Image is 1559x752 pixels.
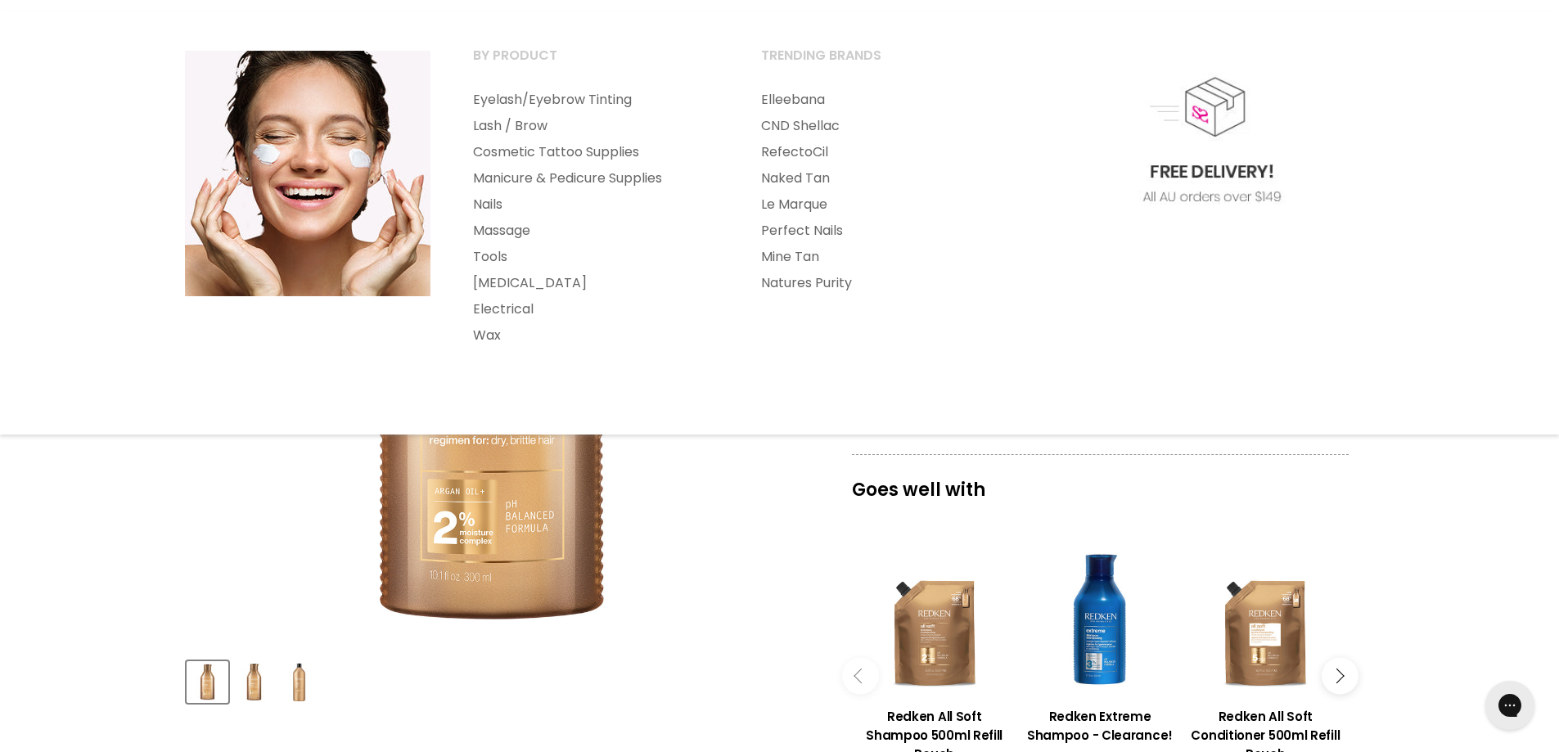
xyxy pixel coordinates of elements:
h3: Redken Extreme Shampoo - Clearance! [1025,707,1174,745]
a: [MEDICAL_DATA] [453,270,737,296]
button: Redken All Soft Shampoo [233,661,275,703]
iframe: Gorgias live chat messenger [1477,675,1543,736]
a: Massage [453,218,737,244]
ul: Main menu [741,87,1025,296]
a: Tools [453,244,737,270]
button: Redken All Soft Shampoo [280,661,322,703]
a: Elleebana [741,87,1025,113]
a: Le Marque [741,191,1025,218]
img: Redken All Soft Shampoo [235,663,273,701]
a: Naked Tan [741,165,1025,191]
button: Redken All Soft Shampoo [187,661,228,703]
a: Cosmetic Tattoo Supplies [453,139,737,165]
a: Eyelash/Eyebrow Tinting [453,87,737,113]
a: Nails [453,191,737,218]
p: Goes well with [852,454,1349,508]
a: By Product [453,43,737,83]
img: Redken All Soft Shampoo [282,663,320,701]
div: Product thumbnails [184,656,800,703]
a: Perfect Nails [741,218,1025,244]
a: Trending Brands [741,43,1025,83]
a: Lash / Brow [453,113,737,139]
a: Manicure & Pedicure Supplies [453,165,737,191]
a: Electrical [453,296,737,322]
a: Mine Tan [741,244,1025,270]
img: Redken All Soft Shampoo [188,663,227,701]
a: Natures Purity [741,270,1025,296]
a: CND Shellac [741,113,1025,139]
a: Wax [453,322,737,349]
a: RefectoCil [741,139,1025,165]
ul: Main menu [453,87,737,349]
